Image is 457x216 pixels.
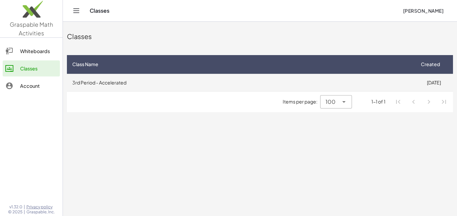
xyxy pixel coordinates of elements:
[26,209,55,215] span: Graspable, Inc.
[415,74,453,91] td: [DATE]
[67,32,453,41] div: Classes
[24,209,25,215] span: |
[20,64,57,72] div: Classes
[326,98,336,106] span: 100
[397,5,449,17] button: [PERSON_NAME]
[421,61,440,68] span: Created
[283,98,320,105] span: Items per page:
[71,5,82,16] button: Toggle navigation
[9,204,22,210] span: v1.32.0
[20,47,57,55] div: Whiteboards
[3,60,60,76] a: Classes
[3,78,60,94] a: Account
[391,94,452,110] nav: Pagination Navigation
[20,82,57,90] div: Account
[72,61,98,68] span: Class Name
[26,204,55,210] a: Privacy policy
[8,209,22,215] span: © 2025
[24,204,25,210] span: |
[403,8,444,14] span: [PERSON_NAME]
[371,98,385,105] div: 1-1 of 1
[67,74,415,91] td: 3rd Period - Accelerated
[3,43,60,59] a: Whiteboards
[10,21,53,37] span: Graspable Math Activities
